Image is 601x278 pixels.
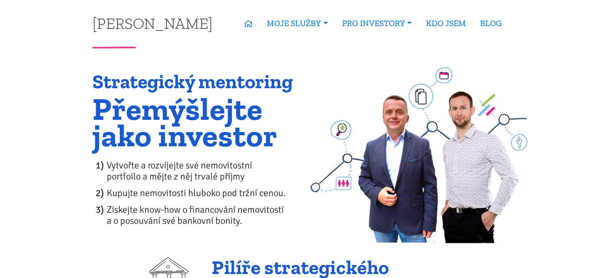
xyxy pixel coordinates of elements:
[107,187,295,199] li: Kupujte nemovitosti hluboko pod tržní cenou.
[335,14,419,32] a: PRO INVESTORY
[260,14,335,32] a: MOJE SLUŽBY
[107,160,295,182] li: Vytvořte a rozvíjejte své nemovitostní portfoilo a mějte z něj trvalé příjmy
[473,14,509,32] a: BLOG
[107,204,295,226] li: Získejte know-how o financování nemovitostí a o posouvání své bankovní bonity.
[92,15,213,31] a: [PERSON_NAME]
[419,14,473,32] a: KDO JSEM
[92,71,295,93] h1: Strategický mentoring
[92,96,295,149] h1: Přemýšlejte jako investor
